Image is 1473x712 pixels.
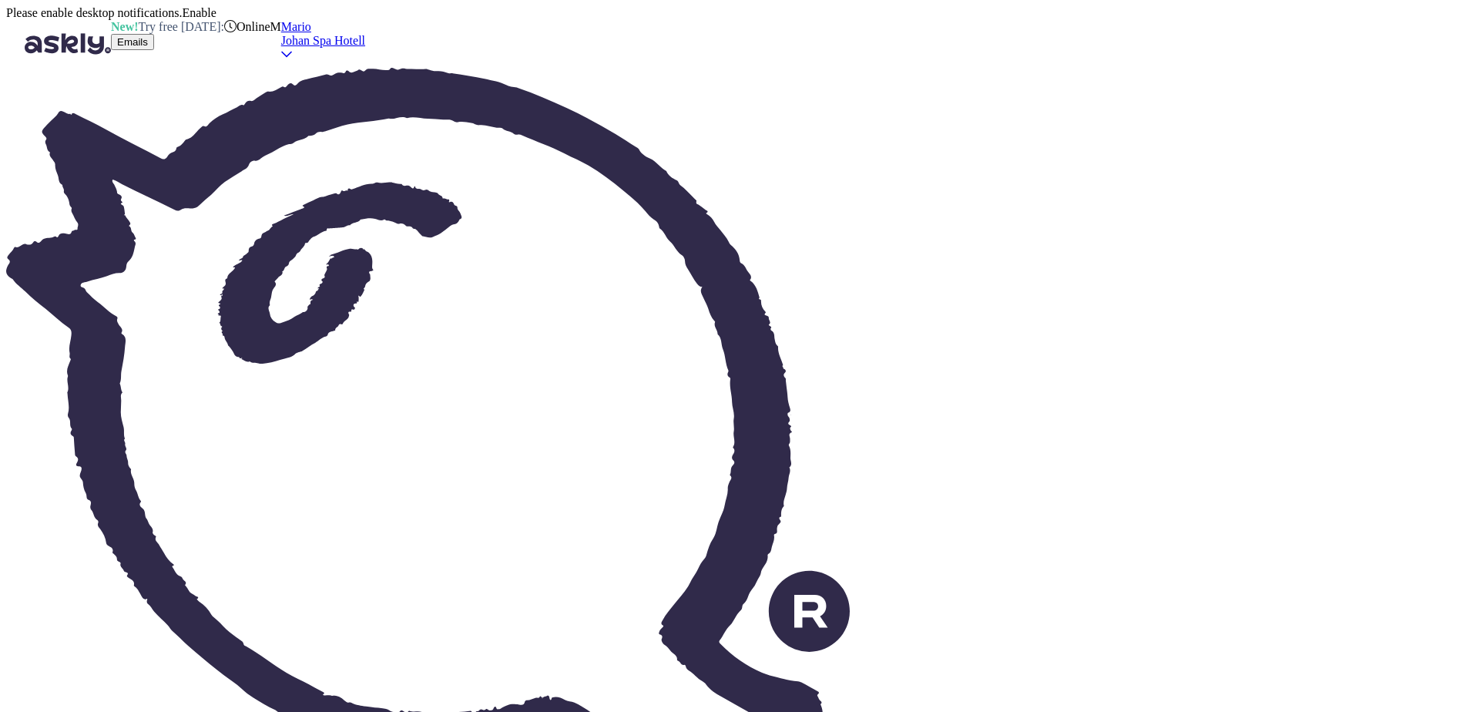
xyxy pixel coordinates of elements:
[270,20,280,68] div: M
[111,20,224,34] div: Try free [DATE]:
[111,20,139,33] b: New!
[182,6,216,19] span: Enable
[281,20,365,34] div: Mario
[224,20,270,34] div: Online
[111,34,154,50] button: Emails
[281,20,365,61] a: MarioJohan Spa Hotell
[281,34,365,48] div: Johan Spa Hotell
